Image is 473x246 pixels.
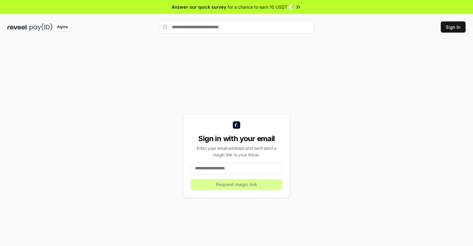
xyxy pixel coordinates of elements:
[29,23,52,31] img: pay_id
[7,23,28,31] img: reveel_dark
[233,121,240,129] img: logo_small
[54,23,71,31] div: Alpha
[441,21,466,33] button: Sign In
[191,145,282,158] div: Enter your email address and we’ll send a magic link to your inbox.
[172,4,226,10] span: Answer our quick survey
[191,134,282,144] div: Sign in with your email
[228,4,294,10] span: for a chance to earn 10 USDT 📝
